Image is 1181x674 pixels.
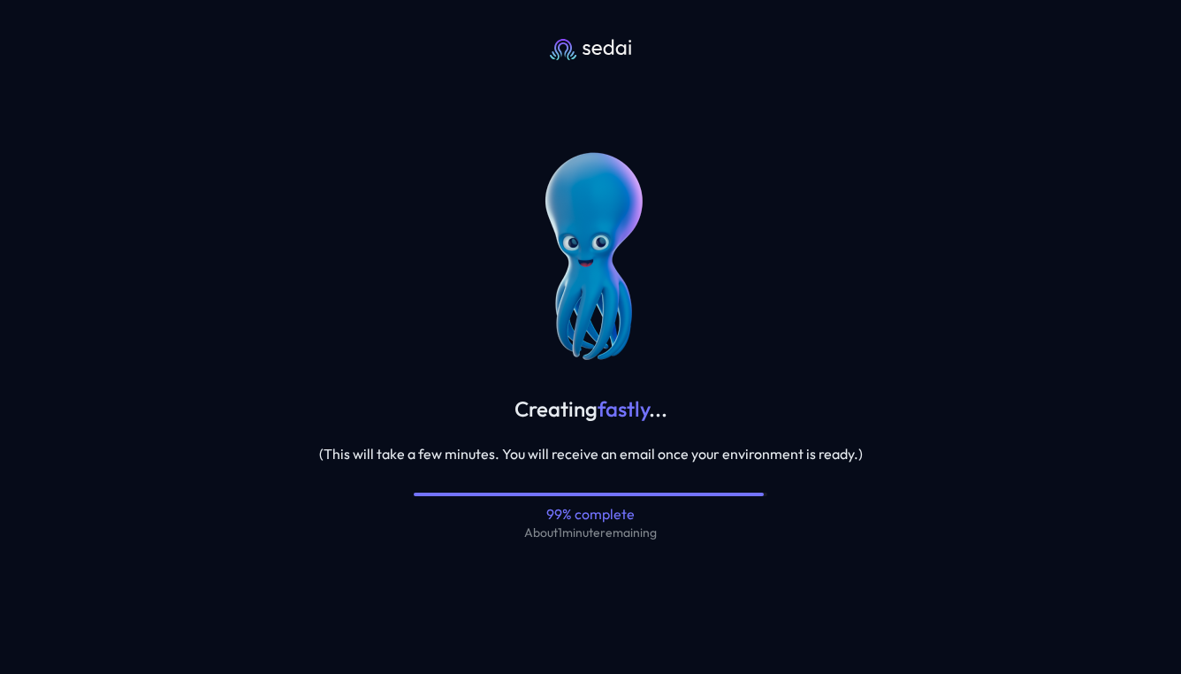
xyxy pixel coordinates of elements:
[546,503,635,525] div: 99 % complete
[531,117,650,389] img: Sedai's Spinning Octobus Avatar
[514,396,667,422] div: Creating ...
[598,395,649,422] span: fastly
[319,443,863,464] div: (This will take a few minutes. You will receive an email once your environment is ready.)
[524,525,657,542] div: About 1 minute remaining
